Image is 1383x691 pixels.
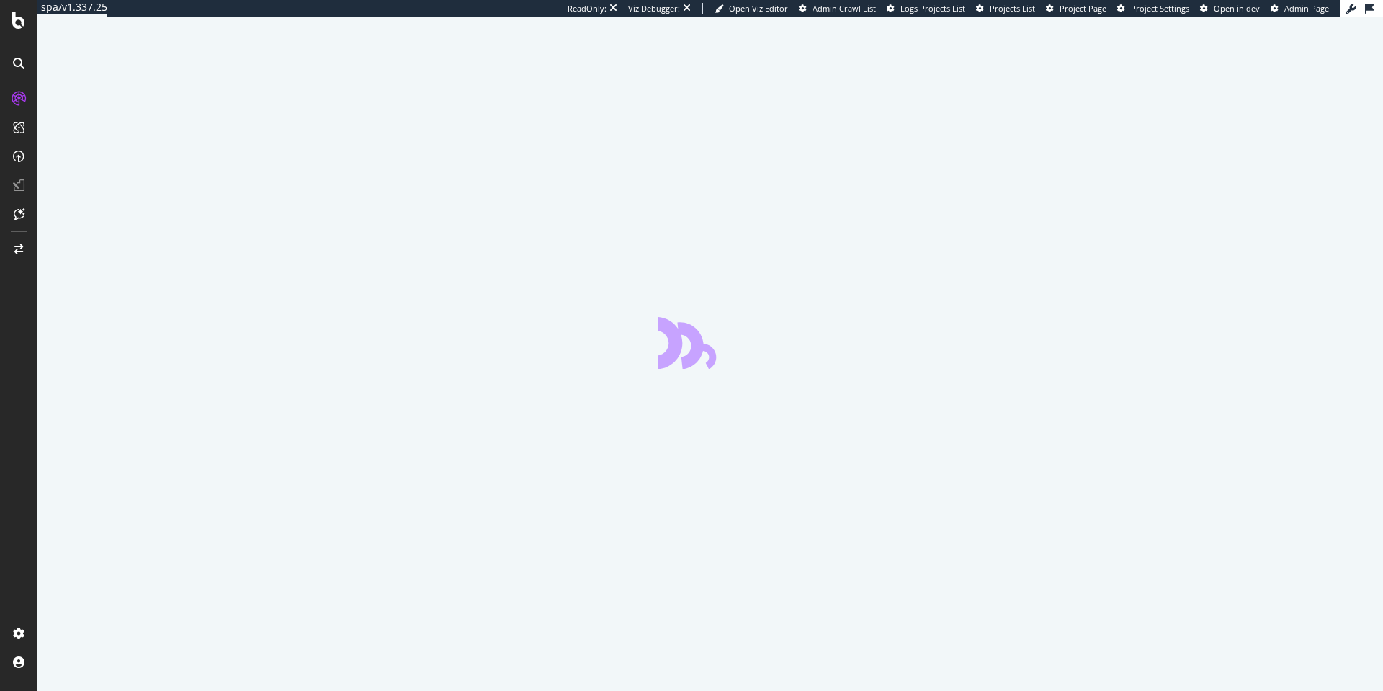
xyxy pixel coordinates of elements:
span: Open Viz Editor [729,3,788,14]
span: Admin Crawl List [813,3,876,14]
span: Open in dev [1214,3,1260,14]
span: Project Settings [1131,3,1189,14]
span: Project Page [1060,3,1106,14]
span: Admin Page [1284,3,1329,14]
a: Logs Projects List [887,3,965,14]
a: Projects List [976,3,1035,14]
a: Open in dev [1200,3,1260,14]
div: animation [658,317,762,369]
span: Projects List [990,3,1035,14]
div: ReadOnly: [568,3,607,14]
a: Admin Crawl List [799,3,876,14]
a: Project Settings [1117,3,1189,14]
a: Open Viz Editor [715,3,788,14]
a: Project Page [1046,3,1106,14]
a: Admin Page [1271,3,1329,14]
div: Viz Debugger: [628,3,680,14]
span: Logs Projects List [900,3,965,14]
